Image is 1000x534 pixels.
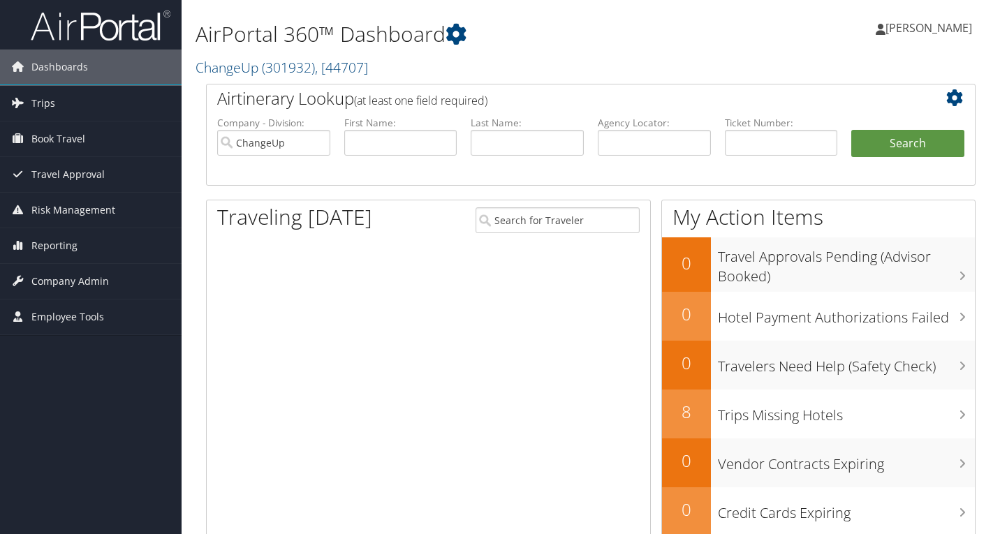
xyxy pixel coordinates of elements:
a: [PERSON_NAME] [876,7,986,49]
img: airportal-logo.png [31,9,170,42]
span: ( 301932 ) [262,58,315,77]
span: Trips [31,86,55,121]
span: , [ 44707 ] [315,58,368,77]
h3: Hotel Payment Authorizations Failed [718,301,975,327]
h2: 0 [662,449,711,473]
h3: Credit Cards Expiring [718,496,975,523]
span: Company Admin [31,264,109,299]
h3: Travelers Need Help (Safety Check) [718,350,975,376]
label: First Name: [344,116,457,130]
h2: 0 [662,498,711,521]
a: 0Travelers Need Help (Safety Check) [662,341,975,390]
h1: Traveling [DATE] [217,202,372,232]
span: (at least one field required) [354,93,487,108]
h2: 0 [662,302,711,326]
a: 0Hotel Payment Authorizations Failed [662,292,975,341]
h2: 0 [662,351,711,375]
h2: 0 [662,251,711,275]
h1: My Action Items [662,202,975,232]
span: Employee Tools [31,299,104,334]
h2: 8 [662,400,711,424]
h3: Trips Missing Hotels [718,399,975,425]
button: Search [851,130,964,158]
a: ChangeUp [196,58,368,77]
a: 8Trips Missing Hotels [662,390,975,438]
span: Travel Approval [31,157,105,192]
span: Reporting [31,228,78,263]
span: [PERSON_NAME] [885,20,972,36]
span: Dashboards [31,50,88,84]
label: Company - Division: [217,116,330,130]
h3: Vendor Contracts Expiring [718,447,975,474]
span: Risk Management [31,193,115,228]
label: Ticket Number: [725,116,838,130]
label: Agency Locator: [598,116,711,130]
label: Last Name: [471,116,584,130]
span: Book Travel [31,121,85,156]
h1: AirPortal 360™ Dashboard [196,20,723,49]
a: 0Vendor Contracts Expiring [662,438,975,487]
h2: Airtinerary Lookup [217,87,900,110]
a: 0Travel Approvals Pending (Advisor Booked) [662,237,975,291]
h3: Travel Approvals Pending (Advisor Booked) [718,240,975,286]
input: Search for Traveler [476,207,639,233]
